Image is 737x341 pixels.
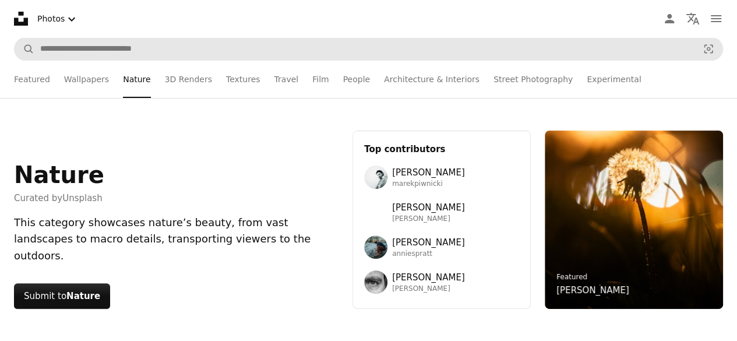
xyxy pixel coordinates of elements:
[587,61,641,98] a: Experimental
[392,235,465,249] span: [PERSON_NAME]
[392,180,465,189] span: marekpiwnicki
[681,7,704,30] button: Language
[343,61,371,98] a: People
[312,61,329,98] a: Film
[556,273,587,281] a: Featured
[14,161,104,189] h1: Nature
[392,201,465,215] span: [PERSON_NAME]
[704,7,728,30] button: Menu
[392,284,465,294] span: [PERSON_NAME]
[14,215,338,265] div: This category showcases nature’s beauty, from vast landscapes to macro details, transporting view...
[364,270,387,294] img: Avatar of user Francesco Ungaro
[14,191,104,205] span: Curated by
[165,61,212,98] a: 3D Renders
[392,270,465,284] span: [PERSON_NAME]
[658,7,681,30] a: Log in / Sign up
[392,215,465,224] span: [PERSON_NAME]
[364,235,519,259] a: Avatar of user Annie Spratt[PERSON_NAME]anniespratt
[14,37,723,61] form: Find visuals sitewide
[364,201,387,224] img: Avatar of user Wolfgang Hasselmann
[384,61,479,98] a: Architecture & Interiors
[33,7,83,31] button: Select asset type
[15,38,34,60] button: Search Unsplash
[364,166,387,189] img: Avatar of user Marek Piwnicki
[364,235,387,259] img: Avatar of user Annie Spratt
[64,61,109,98] a: Wallpapers
[364,142,519,156] h3: Top contributors
[392,166,465,180] span: [PERSON_NAME]
[274,61,298,98] a: Travel
[364,166,519,189] a: Avatar of user Marek Piwnicki[PERSON_NAME]marekpiwnicki
[226,61,260,98] a: Textures
[493,61,573,98] a: Street Photography
[556,283,629,297] a: [PERSON_NAME]
[14,12,28,26] a: Home — Unsplash
[62,193,103,203] a: Unsplash
[364,270,519,294] a: Avatar of user Francesco Ungaro[PERSON_NAME][PERSON_NAME]
[694,38,722,60] button: Visual search
[14,283,110,309] button: Submit toNature
[66,291,100,301] strong: Nature
[14,61,50,98] a: Featured
[392,249,465,259] span: anniespratt
[364,201,519,224] a: Avatar of user Wolfgang Hasselmann[PERSON_NAME][PERSON_NAME]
